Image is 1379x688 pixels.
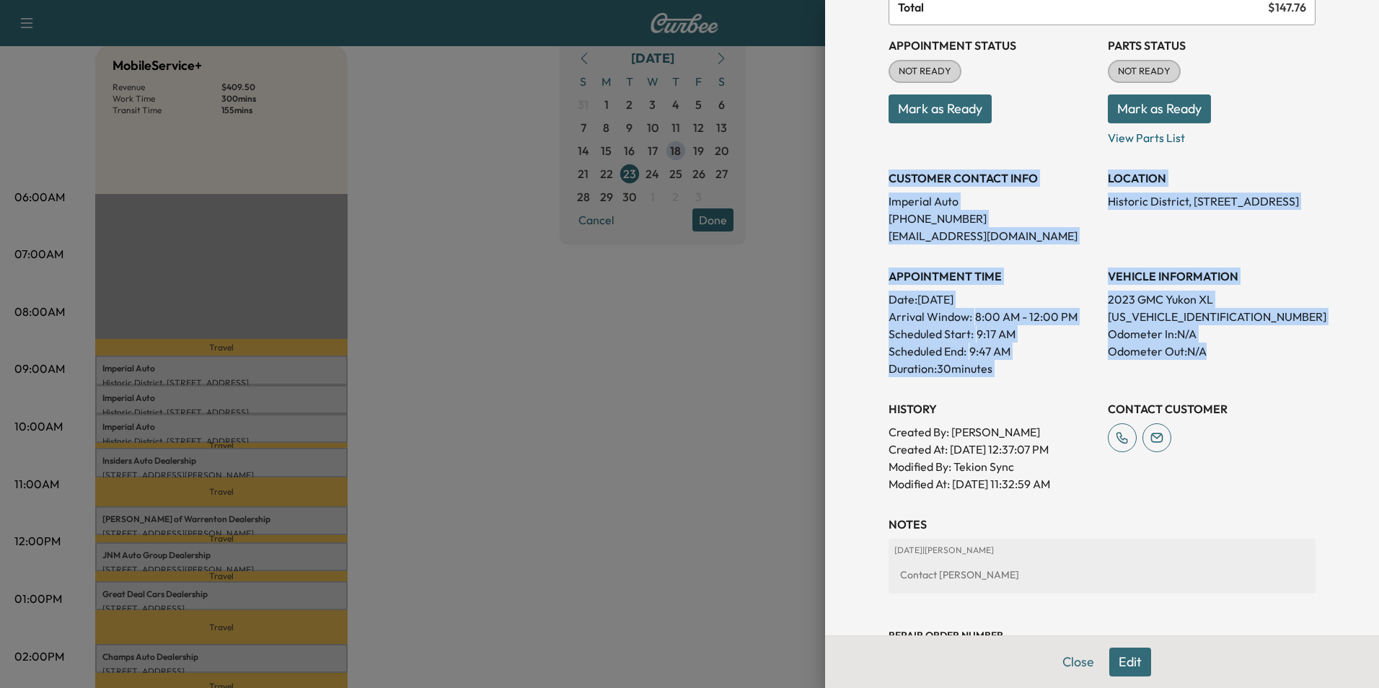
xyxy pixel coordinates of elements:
p: 9:17 AM [977,325,1015,343]
h3: Appointment Status [889,37,1096,54]
p: View Parts List [1108,123,1316,146]
p: Modified At : [DATE] 11:32:59 AM [889,475,1096,493]
p: Scheduled Start: [889,325,974,343]
p: [EMAIL_ADDRESS][DOMAIN_NAME] [889,227,1096,244]
button: Mark as Ready [889,94,992,123]
p: Historic District, [STREET_ADDRESS] [1108,193,1316,210]
p: Odometer In: N/A [1108,325,1316,343]
h3: LOCATION [1108,169,1316,187]
p: 9:47 AM [969,343,1010,360]
p: [US_VEHICLE_IDENTIFICATION_NUMBER] [1108,308,1316,325]
p: Date: [DATE] [889,291,1096,308]
h3: CONTACT CUSTOMER [1108,400,1316,418]
h3: History [889,400,1096,418]
h3: Parts Status [1108,37,1316,54]
p: Scheduled End: [889,343,966,360]
button: Mark as Ready [1108,94,1211,123]
p: [DATE] | [PERSON_NAME] [894,544,1310,556]
p: [PHONE_NUMBER] [889,210,1096,227]
p: Arrival Window: [889,308,1096,325]
p: Imperial Auto [889,193,1096,210]
span: 8:00 AM - 12:00 PM [975,308,1078,325]
h3: APPOINTMENT TIME [889,268,1096,285]
p: 2023 GMC Yukon XL [1108,291,1316,308]
p: Created At : [DATE] 12:37:07 PM [889,441,1096,458]
span: NOT READY [1109,64,1179,79]
p: Created By : [PERSON_NAME] [889,423,1096,441]
h3: CUSTOMER CONTACT INFO [889,169,1096,187]
p: Odometer Out: N/A [1108,343,1316,360]
h3: VEHICLE INFORMATION [1108,268,1316,285]
p: Duration: 30 minutes [889,360,1096,377]
span: NOT READY [890,64,960,79]
p: Modified By : Tekion Sync [889,458,1096,475]
h3: Repair Order number [889,628,1316,643]
div: Contact [PERSON_NAME] [894,562,1310,588]
h3: NOTES [889,516,1316,533]
button: Close [1053,648,1103,676]
button: Edit [1109,648,1151,676]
